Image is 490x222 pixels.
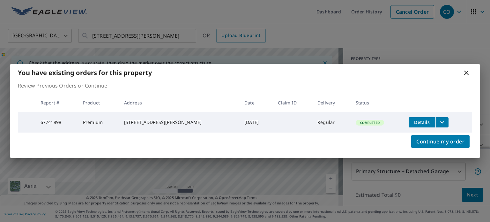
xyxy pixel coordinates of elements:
[273,93,312,112] th: Claim ID
[18,82,472,89] p: Review Previous Orders or Continue
[312,112,350,133] td: Regular
[124,119,234,126] div: [STREET_ADDRESS][PERSON_NAME]
[412,119,432,125] span: Details
[239,112,273,133] td: [DATE]
[409,117,435,127] button: detailsBtn-67741898
[351,93,404,112] th: Status
[435,117,449,127] button: filesDropdownBtn-67741898
[411,135,470,148] button: Continue my order
[78,112,119,133] td: Premium
[119,93,239,112] th: Address
[35,93,78,112] th: Report #
[78,93,119,112] th: Product
[18,68,152,77] b: You have existing orders for this property
[312,93,350,112] th: Delivery
[416,137,464,146] span: Continue my order
[356,120,383,125] span: Completed
[35,112,78,133] td: 67741898
[239,93,273,112] th: Date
